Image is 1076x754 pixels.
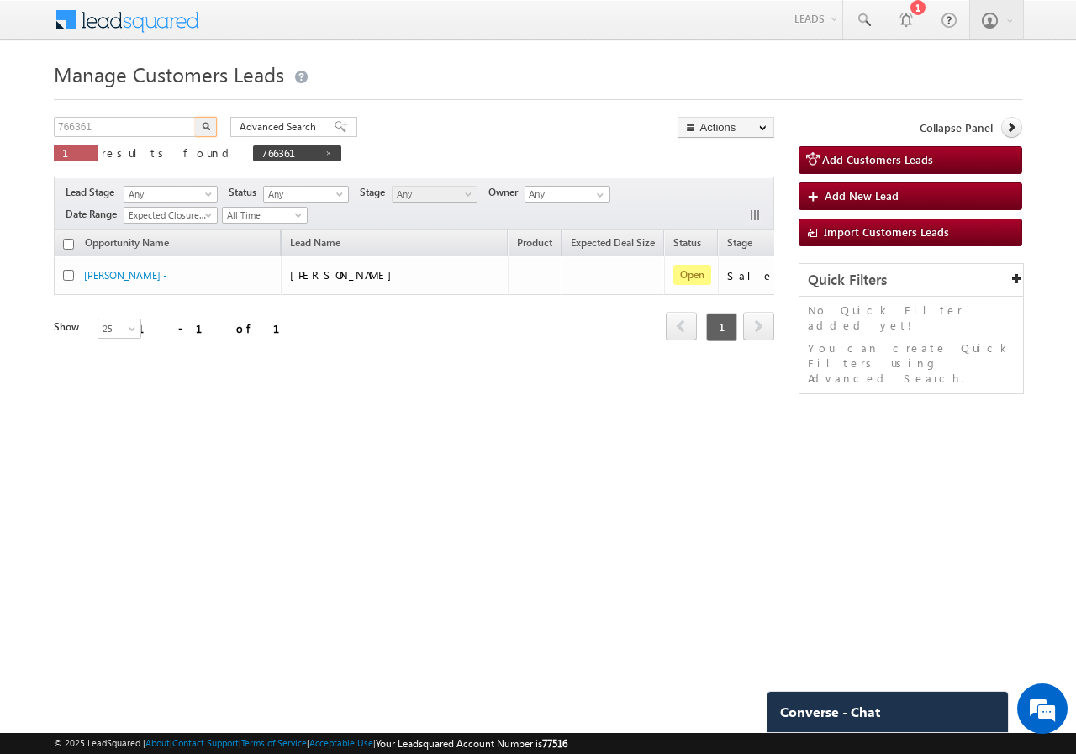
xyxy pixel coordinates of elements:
span: Open [673,265,711,285]
div: Show [54,319,84,335]
span: Converse - Chat [780,704,880,720]
span: All Time [223,208,303,223]
span: 77516 [542,737,567,750]
a: Show All Items [588,187,609,203]
span: Add New Lead [825,188,899,203]
span: Lead Name [282,234,349,256]
span: Collapse Panel [920,120,993,135]
span: Product [517,236,552,249]
a: All Time [222,207,308,224]
a: Terms of Service [241,737,307,748]
span: Expected Closure Date [124,208,212,223]
a: Any [263,186,349,203]
a: Expected Deal Size [562,234,663,256]
span: Import Customers Leads [824,224,949,239]
a: [PERSON_NAME] - [84,269,167,282]
span: Opportunity Name [85,236,169,249]
div: 1 - 1 of 1 [138,319,300,338]
span: Expected Deal Size [571,236,655,249]
input: Check all records [63,239,74,250]
a: prev [666,314,697,340]
button: Actions [678,117,774,138]
span: Lead Stage [66,185,121,200]
span: 1 [62,145,89,160]
a: Opportunity Name [76,234,177,256]
div: Quick Filters [799,264,1023,297]
span: [PERSON_NAME] [290,267,400,282]
span: Any [124,187,212,202]
a: Acceptable Use [309,737,373,748]
a: About [145,737,170,748]
div: Sale Marked [727,268,845,283]
span: Stage [360,185,392,200]
span: Your Leadsquared Account Number is [376,737,567,750]
a: Contact Support [172,737,239,748]
img: Search [202,122,210,130]
span: Owner [488,185,525,200]
input: Type to Search [525,186,610,203]
a: 25 [98,319,141,339]
a: Any [392,186,477,203]
span: results found [102,145,235,160]
a: next [743,314,774,340]
p: You can create Quick Filters using Advanced Search. [808,340,1015,386]
span: Add Customers Leads [822,152,933,166]
span: Manage Customers Leads [54,61,284,87]
span: © 2025 LeadSquared | | | | | [54,736,567,751]
a: Stage [719,234,761,256]
span: Stage [727,236,752,249]
span: 766361 [261,145,316,160]
a: Any [124,186,218,203]
p: No Quick Filter added yet! [808,303,1015,333]
span: Any [264,187,344,202]
a: Status [665,234,709,256]
span: Advanced Search [240,119,321,134]
span: 1 [706,313,737,341]
span: 25 [98,321,143,336]
span: Status [229,185,263,200]
span: Date Range [66,207,124,222]
span: next [743,312,774,340]
a: Expected Closure Date [124,207,218,224]
span: prev [666,312,697,340]
span: Any [393,187,472,202]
